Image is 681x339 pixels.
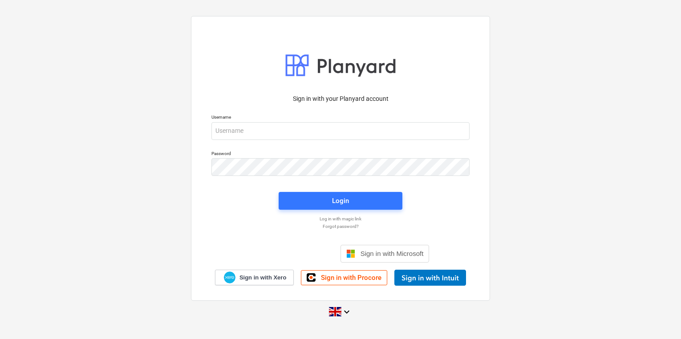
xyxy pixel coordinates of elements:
span: Sign in with Microsoft [361,250,424,257]
p: Username [211,114,470,122]
p: Password [211,151,470,158]
span: Sign in with Procore [321,274,381,282]
a: Sign in with Xero [215,270,294,285]
p: Sign in with your Planyard account [211,94,470,104]
img: Xero logo [224,271,235,283]
a: Forgot password? [207,223,474,229]
div: Login [332,195,349,207]
span: Sign in with Xero [239,274,286,282]
button: Login [279,192,402,210]
input: Username [211,122,470,140]
iframe: Sign in with Google Button [247,244,338,263]
i: keyboard_arrow_down [341,307,352,317]
img: Microsoft logo [346,249,355,258]
a: Sign in with Procore [301,270,387,285]
a: Log in with magic link [207,216,474,222]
